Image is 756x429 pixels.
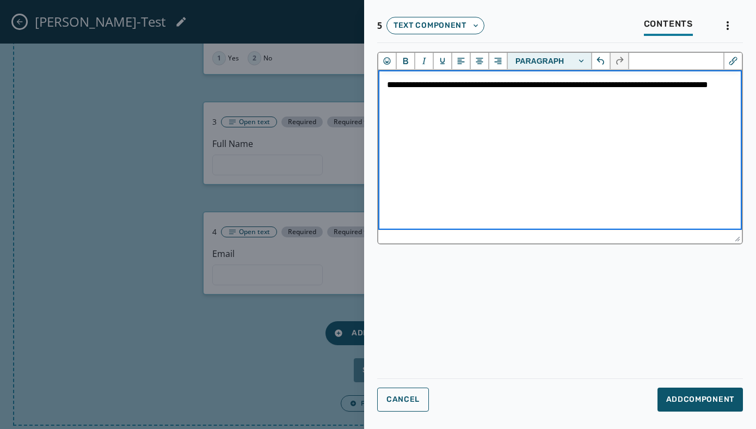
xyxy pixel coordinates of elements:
[666,394,734,405] span: Add Component
[723,53,742,69] button: Insert/edit link
[386,395,420,404] span: Cancel
[592,53,611,69] button: Undo
[377,388,429,412] button: Cancel
[378,70,742,230] iframe: Rich Text Area
[489,53,508,69] button: Align right
[386,17,484,34] button: Text component
[515,57,564,65] span: Paragraph
[471,53,489,69] button: Align center
[434,53,452,69] button: Underline
[657,388,743,412] button: AddComponent
[415,53,434,69] button: Italic
[611,53,629,69] button: Redo
[735,232,740,242] div: Press the Up and Down arrow keys to resize the editor.
[378,53,397,69] button: Emojis
[377,19,382,32] span: 5
[452,53,471,69] button: Align left
[397,53,415,69] button: Bold
[508,53,592,69] button: Block Paragraph
[644,19,693,29] span: Contents
[9,9,355,21] body: Rich Text Area
[394,20,466,31] span: Text component
[635,13,702,38] button: Contents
